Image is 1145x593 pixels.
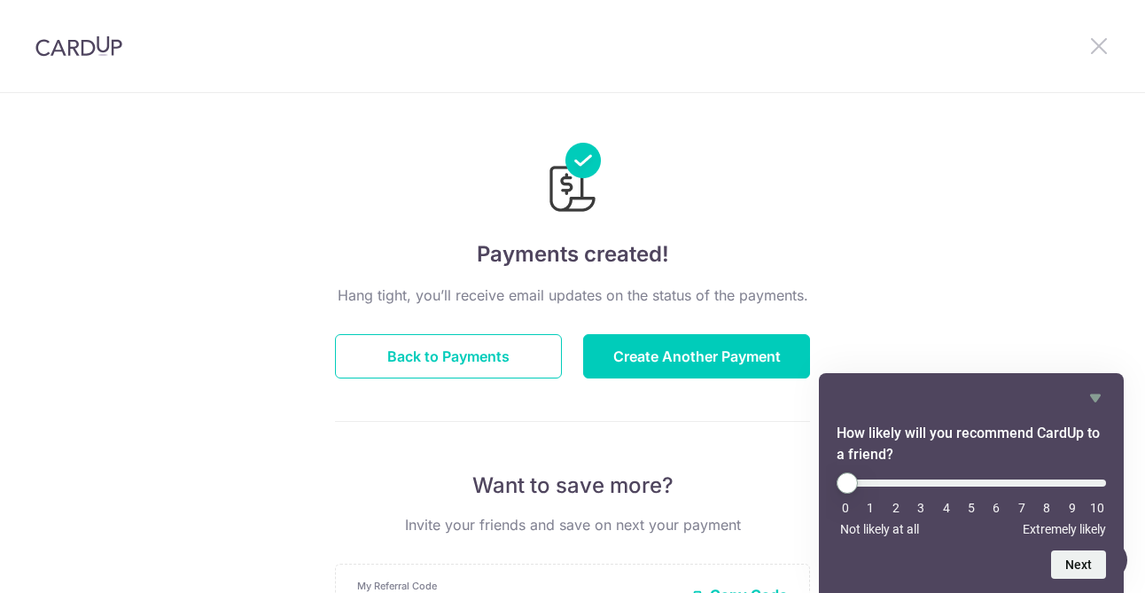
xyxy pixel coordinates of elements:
button: Create Another Payment [583,334,810,378]
span: Not likely at all [840,522,919,536]
p: Invite your friends and save on next your payment [335,514,810,535]
li: 0 [837,501,854,515]
button: Hide survey [1085,387,1106,409]
div: How likely will you recommend CardUp to a friend? Select an option from 0 to 10, with 0 being Not... [837,472,1106,536]
p: Want to save more? [335,472,810,500]
div: How likely will you recommend CardUp to a friend? Select an option from 0 to 10, with 0 being Not... [837,387,1106,579]
li: 6 [987,501,1005,515]
li: 3 [912,501,930,515]
span: Help [41,12,77,28]
li: 5 [962,501,980,515]
li: 7 [1013,501,1031,515]
img: CardUp [35,35,122,57]
p: Hang tight, you’ll receive email updates on the status of the payments. [335,285,810,306]
h4: Payments created! [335,238,810,270]
li: 8 [1038,501,1055,515]
button: Next question [1051,550,1106,579]
img: Payments [544,143,601,217]
button: Back to Payments [335,334,562,378]
li: 9 [1063,501,1081,515]
li: 4 [938,501,955,515]
span: Extremely likely [1023,522,1106,536]
h2: How likely will you recommend CardUp to a friend? Select an option from 0 to 10, with 0 being Not... [837,423,1106,465]
li: 10 [1088,501,1106,515]
p: My Referral Code [357,579,678,593]
li: 1 [861,501,879,515]
li: 2 [887,501,905,515]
